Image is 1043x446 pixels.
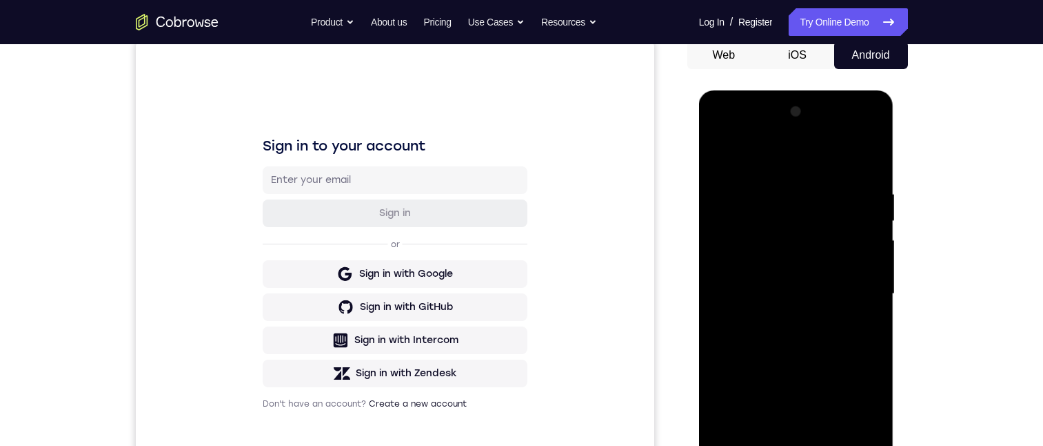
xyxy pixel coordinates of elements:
[834,41,908,69] button: Android
[760,41,834,69] button: iOS
[223,226,317,240] div: Sign in with Google
[687,41,761,69] button: Web
[468,8,525,36] button: Use Cases
[224,259,317,273] div: Sign in with GitHub
[371,8,407,36] a: About us
[423,8,451,36] a: Pricing
[311,8,354,36] button: Product
[738,8,772,36] a: Register
[730,14,733,30] span: /
[220,325,321,339] div: Sign in with Zendesk
[127,252,392,280] button: Sign in with GitHub
[789,8,907,36] a: Try Online Demo
[252,197,267,209] p: or
[127,318,392,346] button: Sign in with Zendesk
[219,292,323,306] div: Sign in with Intercom
[136,14,219,30] a: Go to the home page
[699,8,725,36] a: Log In
[127,219,392,246] button: Sign in with Google
[127,357,392,368] p: Don't have an account?
[127,285,392,313] button: Sign in with Intercom
[541,8,597,36] button: Resources
[233,358,331,367] a: Create a new account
